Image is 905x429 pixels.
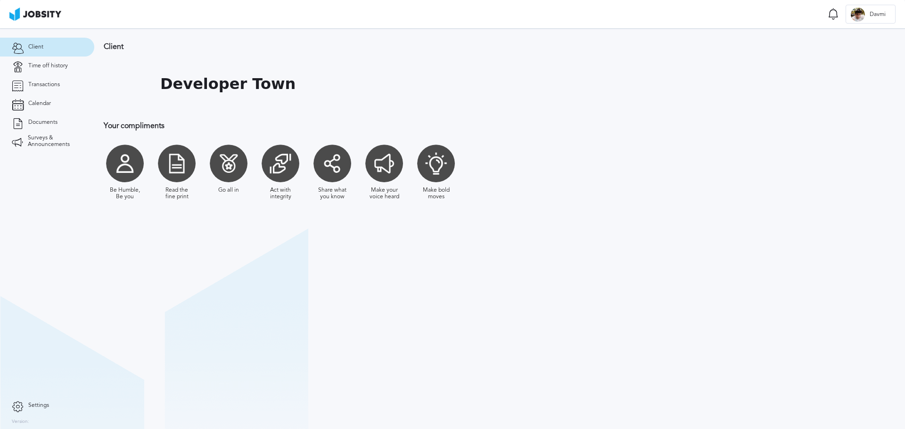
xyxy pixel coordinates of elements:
[28,63,68,69] span: Time off history
[108,187,141,200] div: Be Humble, Be you
[104,42,615,51] h3: Client
[865,11,890,18] span: Davmi
[28,44,43,50] span: Client
[28,135,82,148] span: Surveys & Announcements
[104,121,615,130] h3: Your compliments
[12,419,29,425] label: Version:
[368,187,401,200] div: Make your voice heard
[28,119,58,126] span: Documents
[28,402,49,409] span: Settings
[28,100,51,107] span: Calendar
[9,8,61,21] img: ab4bad089aa723f57921c736e9817d99.png
[846,5,896,24] button: DDavmi
[264,187,297,200] div: Act with integrity
[28,81,60,88] span: Transactions
[420,187,452,200] div: Make bold moves
[218,187,239,194] div: Go all in
[160,187,193,200] div: Read the fine print
[160,75,296,93] h1: Developer Town
[851,8,865,22] div: D
[316,187,349,200] div: Share what you know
